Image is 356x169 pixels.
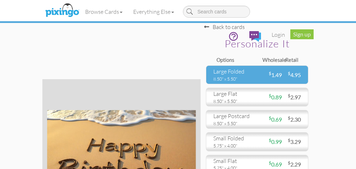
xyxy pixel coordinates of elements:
div: small flat [213,157,252,165]
div: 8.50" x 5.50" [213,98,252,104]
div: 2.97 [282,93,307,101]
sup: $ [269,138,271,143]
div: 5.75" x 4.00" [213,142,252,149]
span: 0.69 [269,161,282,168]
span: 1.49 [269,71,282,78]
span: 0.99 [269,138,282,145]
img: pixingo logo [43,2,81,19]
div: large folded [213,68,252,76]
input: Search cards [183,6,250,18]
div: 4.95 [282,71,307,79]
sup: $ [288,160,290,165]
div: 2.30 [282,116,307,124]
div: Wholesale [257,57,280,64]
a: Everything Else [128,3,179,21]
img: comments.svg [249,31,261,42]
a: Login [266,26,290,43]
sup: $ [269,115,271,121]
sup: $ [288,115,290,121]
div: small folded [213,134,252,142]
sup: $ [288,71,290,76]
div: 8.50" x 5.50" [213,76,252,82]
span: 0.89 [269,94,282,100]
sup: $ [269,93,271,98]
div: Retail [280,57,303,64]
a: Browse Cards [80,3,128,21]
sup: $ [269,160,271,165]
sup: $ [269,71,271,76]
div: large flat [213,90,252,98]
div: Options [211,57,257,64]
sup: $ [288,138,290,143]
div: large postcard [213,112,252,120]
div: 3.29 [282,138,307,146]
sup: $ [288,93,290,98]
a: Sign up [290,29,314,39]
div: 8.50" x 5.50" [213,120,252,127]
span: 0.69 [269,116,282,123]
div: 2.29 [282,161,307,169]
